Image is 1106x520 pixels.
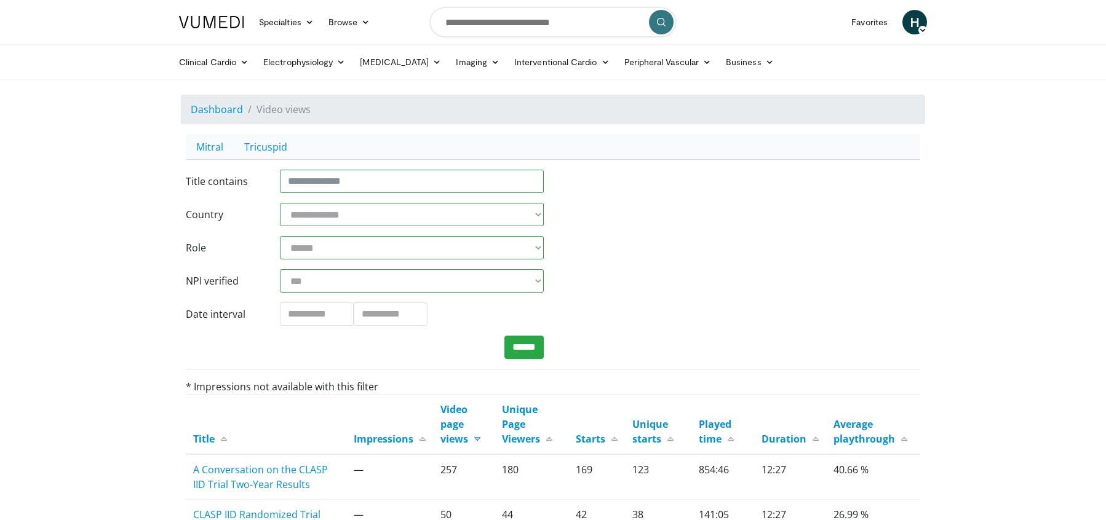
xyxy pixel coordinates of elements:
nav: breadcrumb [181,95,925,124]
a: Clinical Cardio [172,50,256,74]
label: Role [177,236,271,259]
a: Tricuspid [234,134,298,160]
label: NPI verified [177,269,271,293]
td: 123 [625,454,691,500]
a: Unique Page Viewers [502,403,552,446]
td: 169 [568,454,625,500]
a: Played time [699,417,734,446]
label: Title contains [177,170,271,193]
td: 40.66 % [826,454,920,500]
a: Starts [576,432,618,446]
td: 257 [433,454,495,500]
a: Favorites [844,10,895,34]
td: 854:46 [691,454,754,500]
input: Search topics, interventions [430,7,676,37]
label: Country [177,203,271,226]
a: Impressions [354,432,426,446]
a: Unique starts [632,417,674,446]
a: A Conversation on the CLASP IID Trial Two-Year Results [193,463,328,491]
a: Mitral [186,134,234,160]
a: Average playthrough [833,417,907,446]
li: Video views [243,102,311,117]
a: Browse [321,10,378,34]
a: [MEDICAL_DATA] [352,50,448,74]
a: Interventional Cardio [507,50,617,74]
td: — [346,454,433,500]
a: Dashboard [191,103,243,116]
img: VuMedi Logo [179,16,244,28]
a: Video page views [440,403,480,446]
a: Duration [762,432,819,446]
a: Specialties [252,10,321,34]
a: Imaging [448,50,507,74]
a: H [902,10,927,34]
a: Title [193,432,227,446]
td: 180 [495,454,568,500]
label: Date interval [177,302,271,326]
a: Business [718,50,781,74]
a: Peripheral Vascular [617,50,718,74]
a: Electrophysiology [256,50,352,74]
td: 12:27 [754,454,826,500]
